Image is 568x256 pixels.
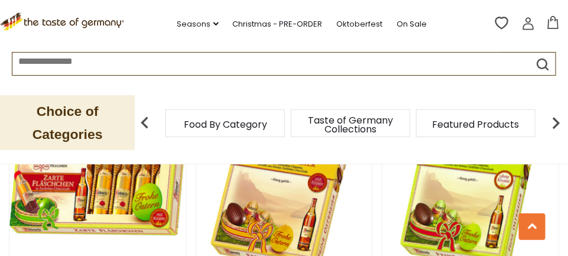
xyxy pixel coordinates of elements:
[184,120,267,129] a: Food By Category
[133,111,157,135] img: previous arrow
[177,18,219,31] a: Seasons
[303,116,398,134] a: Taste of Germany Collections
[337,18,383,31] a: Oktoberfest
[433,120,520,129] a: Featured Products
[544,111,568,135] img: next arrow
[233,18,323,31] a: Christmas - PRE-ORDER
[397,18,427,31] a: On Sale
